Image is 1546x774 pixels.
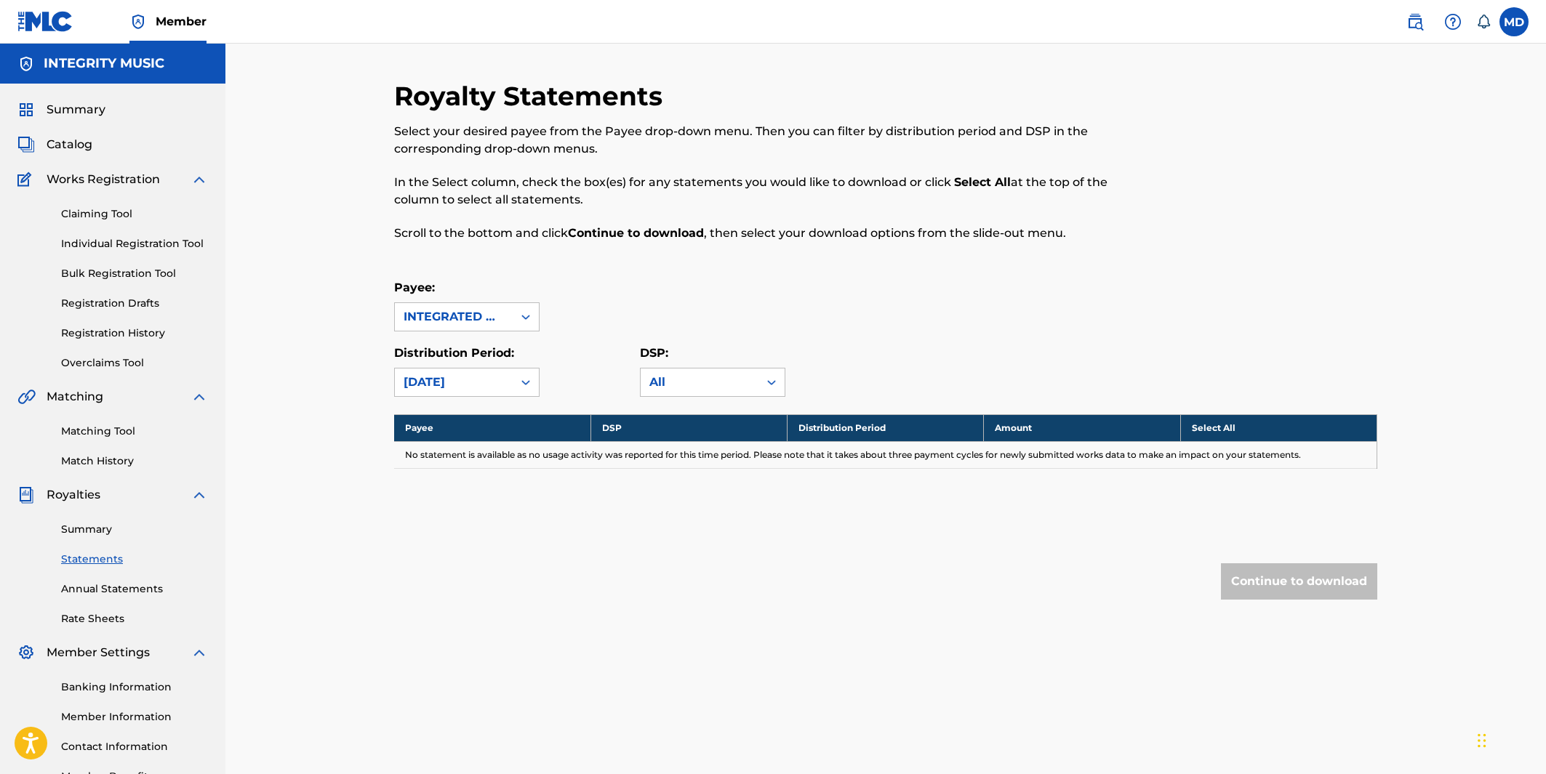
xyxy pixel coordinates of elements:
h5: INTEGRITY MUSIC [44,55,164,72]
a: Claiming Tool [61,206,208,222]
th: DSP [590,414,787,441]
a: Summary [61,522,208,537]
img: Top Rightsholder [129,13,147,31]
a: Rate Sheets [61,611,208,626]
img: expand [191,486,208,504]
div: All [649,374,750,391]
span: Royalties [47,486,100,504]
div: INTEGRATED MUSIC RIGHTS [404,308,504,326]
img: help [1444,13,1462,31]
label: Distribution Period: [394,346,514,360]
strong: Select All [954,175,1011,189]
div: [DATE] [404,374,504,391]
a: Registration Drafts [61,296,208,311]
label: Payee: [394,281,435,294]
a: Matching Tool [61,424,208,439]
th: Select All [1180,414,1377,441]
a: Registration History [61,326,208,341]
img: Royalties [17,486,35,504]
td: No statement is available as no usage activity was reported for this time period. Please note tha... [394,441,1377,468]
span: Member [156,13,207,30]
a: Public Search [1401,7,1430,36]
th: Distribution Period [788,414,984,441]
iframe: Resource Center [1505,525,1546,642]
div: User Menu [1499,7,1529,36]
img: Works Registration [17,171,36,188]
p: In the Select column, check the box(es) for any statements you would like to download or click at... [394,174,1151,209]
span: Works Registration [47,171,160,188]
img: Matching [17,388,36,406]
label: DSP: [640,346,668,360]
iframe: Chat Widget [1473,704,1546,774]
img: Member Settings [17,644,35,661]
a: Annual Statements [61,581,208,597]
th: Payee [394,414,590,441]
div: Drag [1478,719,1486,762]
a: Statements [61,552,208,567]
th: Amount [984,414,1180,441]
a: CatalogCatalog [17,136,92,153]
img: MLC Logo [17,11,73,32]
span: Catalog [47,136,92,153]
div: Help [1438,7,1467,36]
a: Match History [61,453,208,469]
a: Member Information [61,709,208,725]
span: Summary [47,101,105,118]
img: expand [191,644,208,661]
a: Overclaims Tool [61,355,208,371]
span: Member Settings [47,644,150,661]
a: Contact Information [61,739,208,754]
img: expand [191,388,208,406]
strong: Continue to download [568,226,704,240]
h2: Royalty Statements [394,80,670,113]
a: SummarySummary [17,101,105,118]
a: Individual Registration Tool [61,236,208,251]
span: Matching [47,388,103,406]
a: Banking Information [61,680,208,695]
p: Select your desired payee from the Payee drop-down menu. Then you can filter by distribution peri... [394,123,1151,158]
div: Notifications [1476,15,1491,29]
img: Summary [17,101,35,118]
p: Scroll to the bottom and click , then select your download options from the slide-out menu. [394,225,1151,242]
img: Accounts [17,55,35,73]
img: search [1406,13,1424,31]
a: Bulk Registration Tool [61,266,208,281]
img: expand [191,171,208,188]
img: Catalog [17,136,35,153]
